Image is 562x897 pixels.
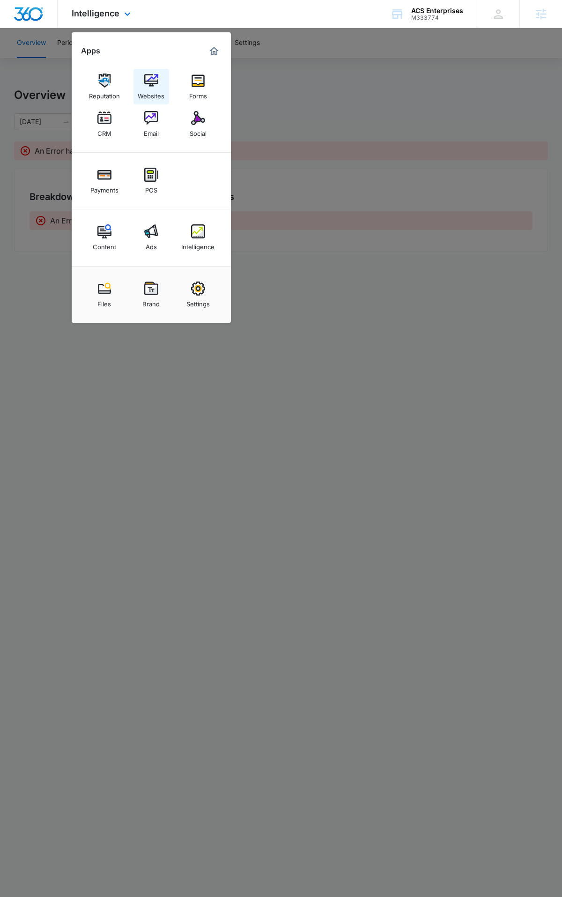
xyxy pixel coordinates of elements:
a: Content [87,220,122,255]
div: Settings [186,296,210,308]
div: Content [93,238,116,251]
div: Intelligence [181,238,214,251]
a: Files [87,277,122,312]
div: POS [145,182,157,194]
div: account id [411,15,463,21]
div: Forms [189,88,207,100]
a: Social [180,106,216,142]
div: Ads [146,238,157,251]
a: Forms [180,69,216,104]
a: Settings [180,277,216,312]
a: Email [133,106,169,142]
a: Websites [133,69,169,104]
div: Email [144,125,159,137]
div: Social [190,125,207,137]
div: Reputation [89,88,120,100]
a: CRM [87,106,122,142]
div: Brand [142,296,160,308]
a: Intelligence [180,220,216,255]
div: CRM [97,125,111,137]
a: Marketing 360® Dashboard [207,44,222,59]
div: Files [97,296,111,308]
div: account name [411,7,463,15]
a: Payments [87,163,122,199]
a: Brand [133,277,169,312]
div: Payments [90,182,118,194]
a: Ads [133,220,169,255]
div: Websites [138,88,164,100]
a: POS [133,163,169,199]
h2: Apps [81,46,100,55]
a: Reputation [87,69,122,104]
span: Intelligence [72,8,119,18]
